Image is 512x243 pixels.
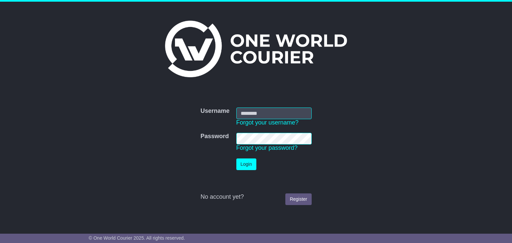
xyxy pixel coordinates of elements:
[89,235,185,241] span: © One World Courier 2025. All rights reserved.
[236,119,299,126] a: Forgot your username?
[236,158,256,170] button: Login
[236,144,298,151] a: Forgot your password?
[200,193,311,201] div: No account yet?
[200,108,229,115] label: Username
[285,193,311,205] a: Register
[200,133,229,140] label: Password
[165,21,347,77] img: One World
